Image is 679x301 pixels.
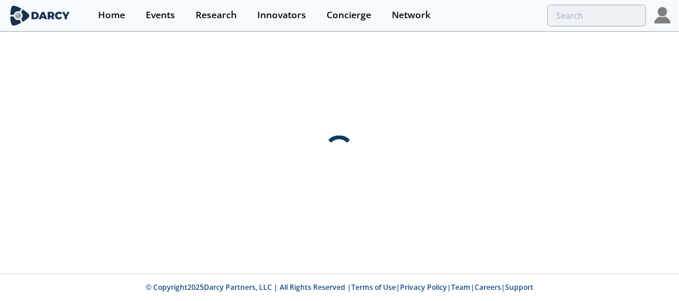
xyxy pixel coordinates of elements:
input: Advanced Search [547,5,646,26]
a: Team [451,282,470,292]
a: Privacy Policy [400,282,447,292]
img: Profile [654,7,671,23]
a: Terms of Use [351,282,396,292]
div: Network [392,11,431,20]
div: Research [196,11,237,20]
a: Support [505,282,533,292]
div: Home [98,11,125,20]
div: Concierge [327,11,371,20]
p: © Copyright 2025 Darcy Partners, LLC | All Rights Reserved | | | | | [55,282,624,293]
div: Events [146,11,175,20]
img: logo-wide.svg [8,5,72,26]
div: Innovators [257,11,306,20]
a: Careers [475,282,501,292]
